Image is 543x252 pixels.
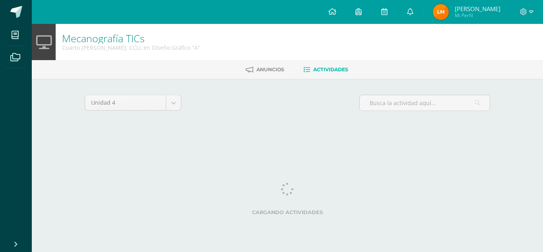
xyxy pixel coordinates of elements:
input: Busca la actividad aquí... [360,95,490,111]
img: 2f5a4b3dc06932fc5c66af153596470d.png [433,4,449,20]
a: Mecanografía TICs [62,31,145,45]
a: Anuncios [246,63,284,76]
span: [PERSON_NAME] [455,5,500,13]
h1: Mecanografía TICs [62,33,200,44]
span: Anuncios [256,66,284,72]
div: Cuarto Bach. CCLL en Diseño Gráfico 'A' [62,44,200,51]
label: Cargando actividades [85,209,490,215]
span: Actividades [313,66,348,72]
span: Mi Perfil [455,12,500,19]
a: Unidad 4 [85,95,181,110]
span: Unidad 4 [91,95,160,110]
a: Actividades [303,63,348,76]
